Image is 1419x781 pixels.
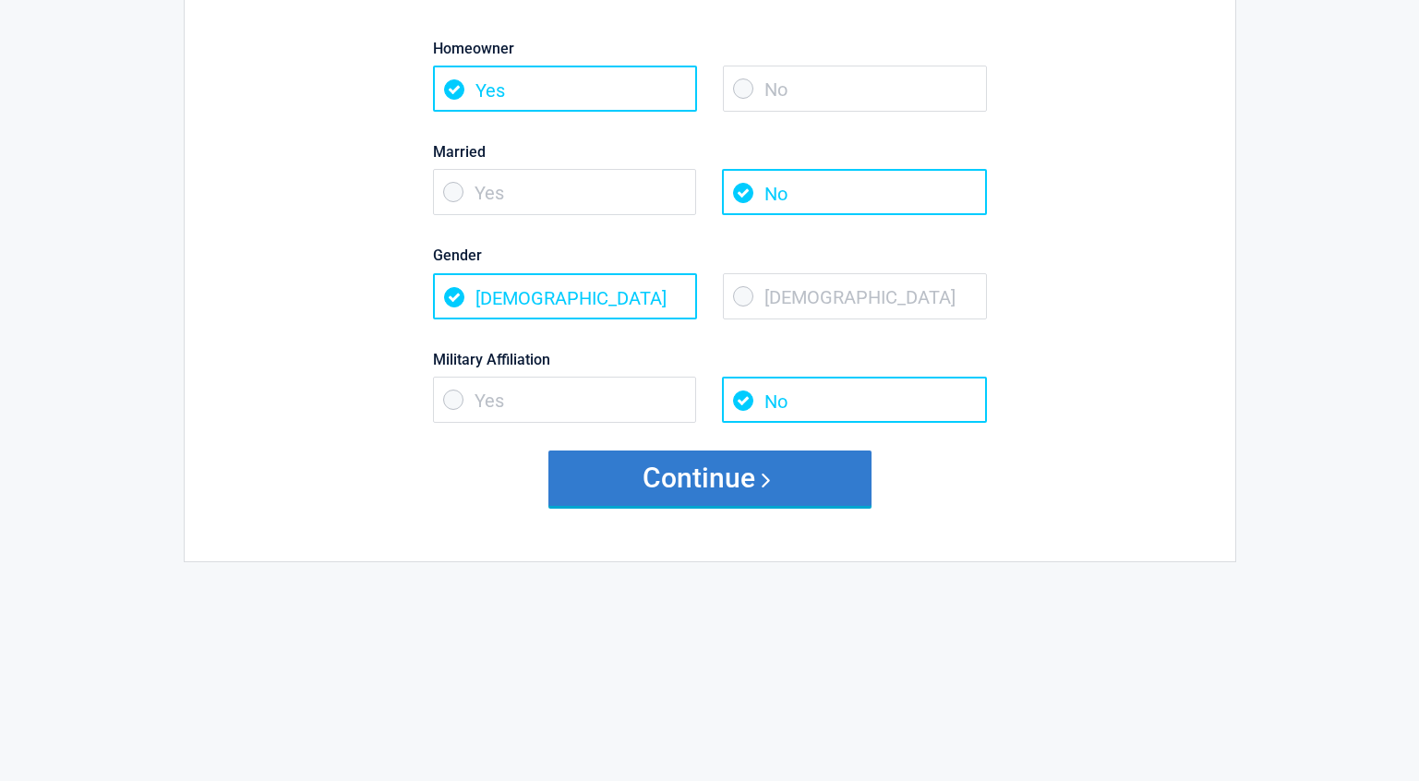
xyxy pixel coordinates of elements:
[433,377,697,423] span: Yes
[433,66,697,112] span: Yes
[433,169,697,215] span: Yes
[548,451,872,506] button: Continue
[433,139,987,164] label: Married
[722,169,986,215] span: No
[433,273,697,319] span: [DEMOGRAPHIC_DATA]
[433,243,987,268] label: Gender
[433,347,987,372] label: Military Affiliation
[722,377,986,423] span: No
[723,66,987,112] span: No
[723,273,987,319] span: [DEMOGRAPHIC_DATA]
[433,36,987,61] label: Homeowner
